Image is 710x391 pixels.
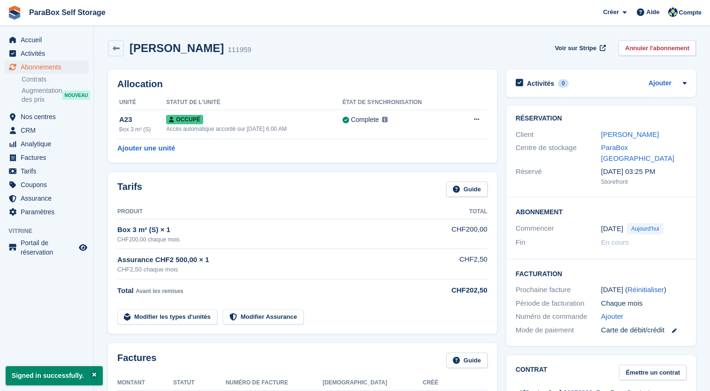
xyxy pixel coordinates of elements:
[668,8,678,17] img: Tess Bédat
[6,366,103,385] p: Signed in successfully.
[5,33,89,46] a: menu
[117,309,217,325] a: Modifier les types d'unités
[601,298,687,309] div: Chaque mois
[627,286,664,293] a: Réinitialiser
[21,47,77,60] span: Activités
[516,207,687,216] h2: Abonnement
[601,238,629,246] span: En cours
[117,255,428,265] div: Assurance CHF2 500,00 × 1
[601,311,624,322] a: Ajouter
[21,124,77,137] span: CRM
[649,78,672,89] a: Ajouter
[5,124,89,137] a: menu
[601,143,674,162] a: ParaBox [GEOGRAPHIC_DATA]
[601,224,623,234] time: 2025-10-05 23:00:00 UTC
[351,115,379,125] div: Complete
[516,223,601,234] div: Commencer
[21,165,77,178] span: Tarifs
[446,181,488,197] a: Guide
[446,353,488,368] a: Guide
[601,285,687,295] div: [DATE] ( )
[77,242,89,253] a: Boutique d'aperçu
[117,225,428,235] div: Box 3 m² (S) × 1
[22,86,62,104] span: Augmentation des prix
[117,181,142,197] h2: Tarifs
[21,151,77,164] span: Factures
[619,365,687,380] a: Émettre un contrat
[8,6,22,20] img: stora-icon-8386f47178a22dfd0bd8f6a31ec36ba5ce8667c1dd55bd0f319d3a0aa187defe.svg
[5,110,89,123] a: menu
[5,47,89,60] a: menu
[516,325,601,336] div: Mode de paiement
[21,60,77,74] span: Abonnements
[228,45,251,55] div: 111959
[516,269,687,278] h2: Facturation
[226,376,323,391] th: Numéro de facture
[117,79,488,90] h2: Allocation
[558,79,569,88] div: 0
[5,178,89,191] a: menu
[428,219,488,248] td: CHF200,00
[516,115,687,122] h2: Réservation
[516,285,601,295] div: Prochaine facture
[136,288,183,294] span: Avant les remises
[5,137,89,150] a: menu
[516,298,601,309] div: Période de facturation
[322,376,422,391] th: [DEMOGRAPHIC_DATA]
[601,130,659,138] a: [PERSON_NAME]
[117,376,173,391] th: Montant
[173,376,226,391] th: Statut
[618,40,696,56] a: Annuler l'abonnement
[555,44,596,53] span: Voir sur Stripe
[5,192,89,205] a: menu
[516,143,601,164] div: Centre de stockage
[119,114,166,125] div: A23
[551,40,607,56] a: Voir sur Stripe
[25,5,109,20] a: ParaBox Self Storage
[428,204,488,219] th: Total
[527,79,554,88] h2: Activités
[117,286,134,294] span: Total
[423,376,488,391] th: Créé
[22,75,89,84] a: Contrats
[5,238,89,257] a: menu
[21,205,77,218] span: Paramètres
[5,60,89,74] a: menu
[22,86,89,105] a: Augmentation des prix NOUVEAU
[117,95,166,110] th: Unité
[382,117,388,122] img: icon-info-grey-7440780725fd019a000dd9b08b2336e03edf1995a4989e88bcd33f0948082b44.svg
[166,125,342,133] div: Accès automatique accordé sur [DATE] 6:00 AM
[516,237,601,248] div: Fin
[5,165,89,178] a: menu
[516,129,601,140] div: Client
[428,285,488,296] div: CHF202,50
[603,8,619,17] span: Créer
[117,143,175,154] a: Ajouter une unité
[601,166,687,177] div: [DATE] 03:25 PM
[5,205,89,218] a: menu
[646,8,659,17] span: Aide
[601,325,687,336] div: Carte de débit/crédit
[21,178,77,191] span: Coupons
[62,90,90,100] div: NOUVEAU
[601,177,687,187] div: Storefront
[343,95,459,110] th: État de synchronisation
[516,365,547,380] h2: Contrat
[516,311,601,322] div: Numéro de commande
[117,235,428,244] div: CHF200,00 chaque mois
[21,137,77,150] span: Analytique
[117,265,428,274] div: CHF2,50 chaque mois
[117,353,156,368] h2: Factures
[223,309,304,325] a: Modifier Assurance
[8,226,93,236] span: Vitrine
[679,8,702,17] span: Compte
[428,249,488,279] td: CHF2,50
[21,238,77,257] span: Portail de réservation
[166,95,342,110] th: Statut de l'unité
[117,204,428,219] th: Produit
[21,192,77,205] span: Assurance
[166,115,203,124] span: Occupé
[627,223,664,234] span: Aujourd'hui
[21,33,77,46] span: Accueil
[21,110,77,123] span: Nos centres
